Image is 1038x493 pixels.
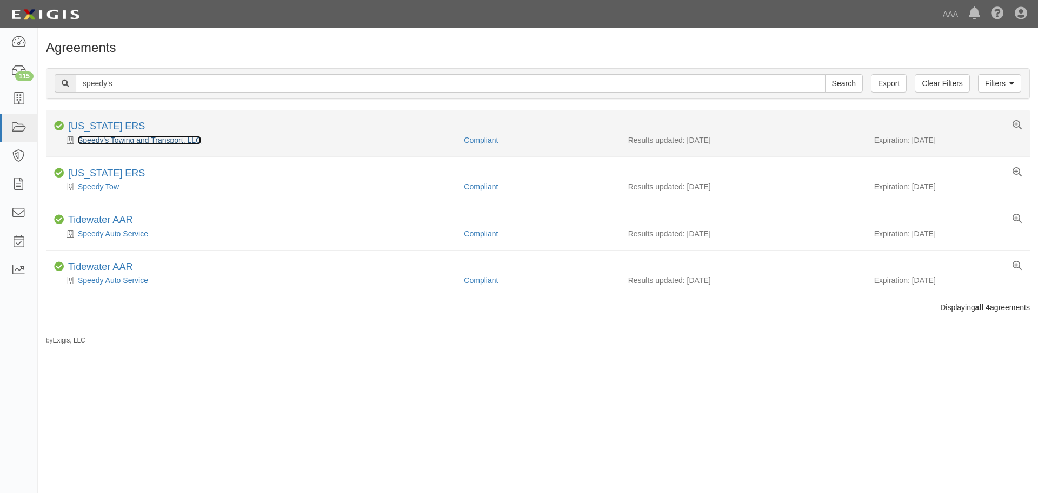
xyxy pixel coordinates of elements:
div: Displaying agreements [38,302,1038,313]
div: Expiration: [DATE] [874,135,1022,146]
div: California ERS [68,121,145,133]
a: Filters [978,74,1021,93]
div: Expiration: [DATE] [874,228,1022,239]
a: Speedy Auto Service [78,229,148,238]
a: Exigis, LLC [53,337,85,344]
div: Speedy Tow [54,181,456,192]
div: Results updated: [DATE] [628,275,858,286]
a: View results summary [1013,121,1022,130]
div: Tidewater AAR [68,261,132,273]
div: Speedy Auto Service [54,228,456,239]
div: Tidewater AAR [68,214,132,226]
h1: Agreements [46,41,1030,55]
i: Compliant [54,262,64,272]
div: Results updated: [DATE] [628,135,858,146]
a: Clear Filters [915,74,969,93]
i: Compliant [54,168,64,178]
a: View results summary [1013,261,1022,271]
a: Compliant [464,136,498,144]
div: Speedy's Towing and Transport, LLC [54,135,456,146]
a: [US_STATE] ERS [68,168,145,179]
a: Compliant [464,229,498,238]
a: View results summary [1013,214,1022,224]
b: all 4 [975,303,990,312]
a: Tidewater AAR [68,214,132,225]
a: Speedy Tow [78,182,119,191]
i: Compliant [54,121,64,131]
small: by [46,336,85,345]
a: Speedy's Towing and Transport, LLC [78,136,201,144]
div: Expiration: [DATE] [874,275,1022,286]
a: Tidewater AAR [68,261,132,272]
a: Compliant [464,276,498,285]
i: Help Center - Complianz [991,8,1004,21]
a: Compliant [464,182,498,191]
div: 115 [15,71,34,81]
i: Compliant [54,215,64,225]
input: Search [825,74,863,93]
div: Results updated: [DATE] [628,228,858,239]
a: Speedy Auto Service [78,276,148,285]
div: California ERS [68,168,145,180]
div: Results updated: [DATE] [628,181,858,192]
div: Expiration: [DATE] [874,181,1022,192]
a: AAA [937,3,963,25]
input: Search [76,74,826,93]
a: Export [871,74,907,93]
img: logo-5460c22ac91f19d4615b14bd174203de0afe785f0fc80cf4dbbc73dc1793850b.png [8,5,83,24]
a: [US_STATE] ERS [68,121,145,132]
div: Speedy Auto Service [54,275,456,286]
a: View results summary [1013,168,1022,178]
